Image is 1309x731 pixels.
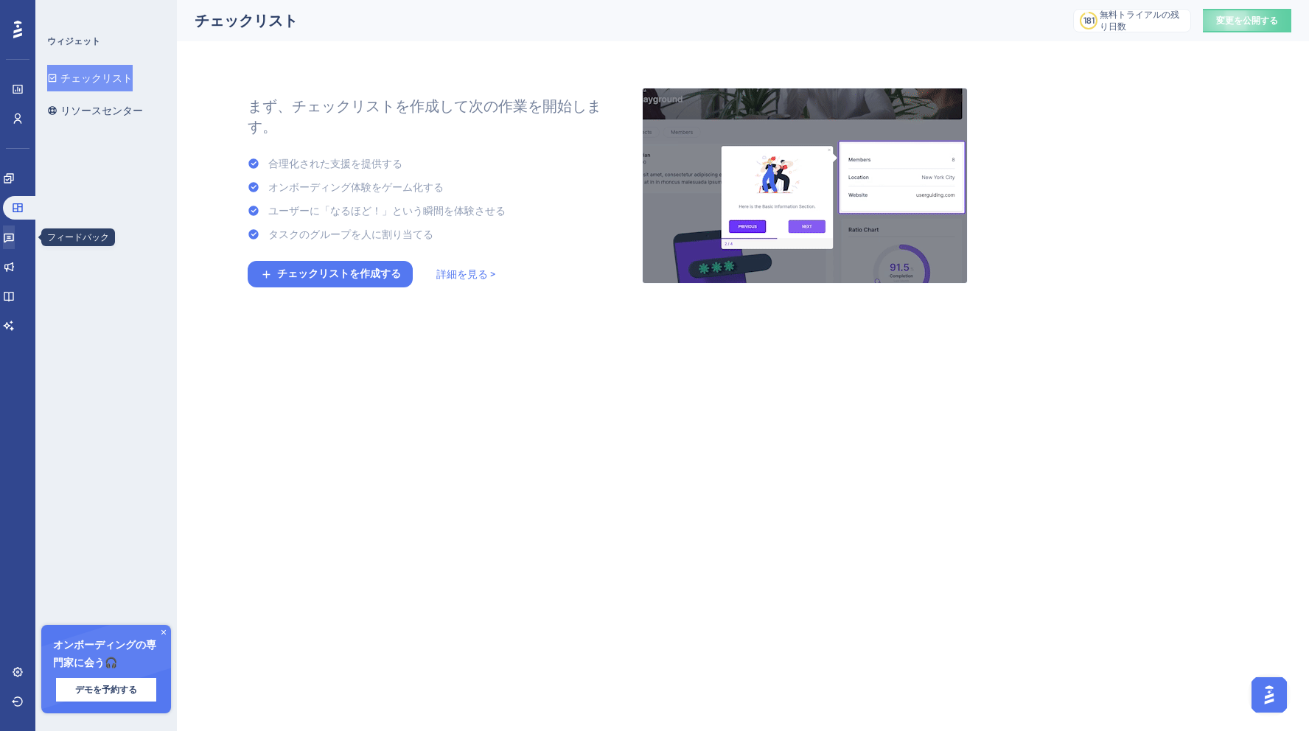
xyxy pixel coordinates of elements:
a: 詳細を見る > [436,265,495,283]
font: オンボーディングの専門家に会う🎧 [53,639,156,669]
iframe: UserGuiding AIアシスタントランチャー [1247,673,1291,717]
font: 変更を公開する [1216,15,1278,26]
font: ユーザーに「なるほど！」という瞬間を体験させる [268,205,506,217]
font: チェックリスト [60,72,133,84]
font: オンボーディング体験をゲーム化する [268,181,444,193]
font: リソースセンター [60,105,143,116]
font: まず、チェックリストを作成して次の作業を開始します。 [248,97,601,136]
font: 合理化された支援を提供する [268,158,402,169]
font: 詳細を見る > [436,268,495,280]
button: チェックリスト [47,65,133,91]
button: 変更を公開する [1203,9,1291,32]
img: e28e67207451d1beac2d0b01ddd05b56.gif [642,88,968,284]
font: ウィジェット [47,36,100,46]
font: 無料トライアルの残り日数 [1100,10,1179,32]
font: デモを予約する [75,685,137,695]
font: チェックリスト [195,12,298,29]
button: デモを予約する [56,678,156,702]
button: リソースセンター [47,97,143,124]
font: チェックリストを作成する [277,267,401,280]
button: チェックリストを作成する [248,261,413,287]
font: 181 [1083,15,1095,26]
font: タスクのグループを人に割り当てる [268,228,433,240]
